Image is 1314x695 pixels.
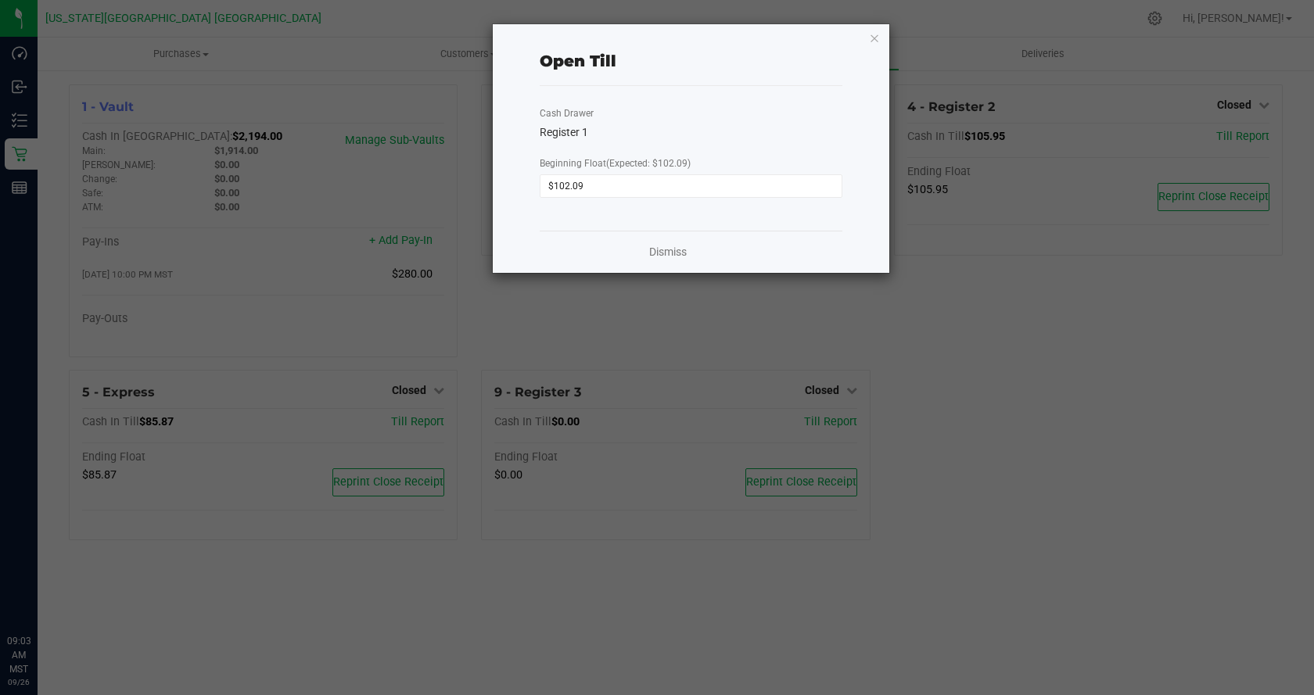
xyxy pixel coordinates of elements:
[540,158,691,169] span: Beginning Float
[540,124,842,141] div: Register 1
[16,570,63,617] iframe: Resource center
[540,49,616,73] div: Open Till
[540,106,594,120] label: Cash Drawer
[606,158,691,169] span: (Expected: $102.09)
[649,244,687,260] a: Dismiss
